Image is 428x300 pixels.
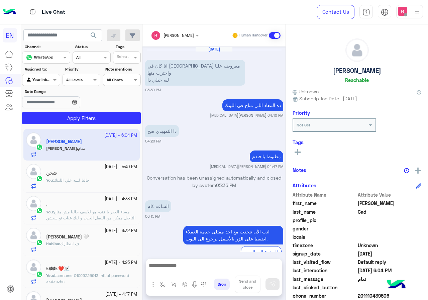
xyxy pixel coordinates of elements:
a: Contact Us [317,5,354,19]
img: make a call [201,282,206,287]
small: 03:30 PM [145,87,161,93]
button: Send and close [235,276,260,293]
p: Conversation has been unassigned automatically and closed by system [145,174,283,189]
p: 31/8/2025, 4:10 PM [222,99,283,111]
p: 31/8/2025, 3:30 PM [145,60,245,86]
small: [DATE] - 5:49 PM [105,164,137,170]
span: تمام [358,276,422,283]
h5: شحن [46,170,57,176]
img: send attachment [149,281,157,289]
small: [MEDICAL_DATA][PERSON_NAME] 04:10 PM [210,113,283,118]
span: phone_number [293,292,356,299]
img: select flow [160,282,166,287]
div: EN [3,28,17,42]
span: null [358,284,422,291]
span: You [46,209,53,214]
h6: Priority [293,110,310,116]
h5: [PERSON_NAME] [333,67,381,75]
span: locale [293,233,356,240]
img: profile [413,8,421,16]
span: last_interaction [293,267,356,274]
a: tab [359,5,373,19]
span: timezone [293,242,356,249]
img: tab [381,8,389,16]
span: signup_date [293,250,356,257]
span: Subscription Date : [DATE] [299,95,357,102]
small: 06:15 PM [145,214,160,219]
small: [DATE] - 4:25 PM [105,260,137,266]
label: Priority [65,66,100,72]
span: Unknown [293,88,319,95]
small: [DATE] - 4:33 PM [105,196,137,202]
b: : [46,241,60,246]
span: Gad [358,208,422,215]
small: [DATE] - 4:17 PM [105,291,137,298]
small: 04:20 PM [145,138,161,144]
img: notes [404,168,409,173]
b: : [46,273,54,278]
img: send message [269,281,276,288]
img: userImage [398,7,407,16]
span: null [358,233,422,240]
span: last_visited_flow [293,259,356,266]
img: WhatsApp [36,271,43,278]
label: Channel: [25,44,70,50]
h5: ŁØØŁ❤️☠️ [46,266,70,272]
span: first_name [293,200,356,207]
img: hulul-logo.png [385,273,408,297]
span: Default reply [358,259,422,266]
small: Human Handover [239,33,267,38]
h6: Attributes [293,182,316,188]
img: Logo [3,5,16,19]
p: 31/8/2025, 4:20 PM [145,125,179,137]
span: last_clicked_button [293,284,356,291]
img: tab [28,8,37,16]
div: الرجوع الى البوت [241,246,282,257]
img: create order [182,282,188,287]
img: WhatsApp [36,239,43,246]
img: WhatsApp [36,175,43,182]
button: Apply Filters [22,112,141,124]
b: Not Set [297,122,310,127]
span: 2025-09-27T15:04:12.673Z [358,267,422,274]
span: last_message [293,276,356,283]
h6: [DATE] [196,47,232,52]
button: create order [180,279,191,290]
span: You [46,273,53,278]
span: 2025-08-30T14:33:34.118Z [358,250,422,257]
span: profile_pic [293,217,356,224]
p: 31/8/2025, 4:47 PM [250,151,283,162]
label: Tags [116,44,140,50]
span: Mohamed [358,200,422,207]
span: Attribute Name [293,191,356,198]
button: search [86,29,102,44]
h6: Notes [293,167,306,173]
img: defaultAdmin.png [346,39,368,62]
label: Status [75,44,110,50]
b: : [46,178,54,183]
button: select flow [157,279,169,290]
label: Date Range [25,89,100,95]
img: defaultAdmin.png [26,260,41,275]
img: add [415,168,421,174]
p: Live Chat [42,8,65,17]
span: 201110439606 [358,292,422,299]
p: 31/8/2025, 6:15 PM [145,200,171,212]
span: You [46,178,53,183]
label: Assigned to: [25,66,59,72]
small: [MEDICAL_DATA][PERSON_NAME] 04:47 PM [210,164,283,169]
span: Attribute Value [358,191,422,198]
label: Note mentions [105,66,140,72]
span: Username 01066225613 Initial password xxdxezhn [46,273,129,284]
img: defaultAdmin.png [26,164,41,179]
img: Trigger scenario [171,282,177,287]
img: send voice note [191,281,199,289]
img: tab [362,8,370,16]
span: 05:35 PM [216,182,236,188]
span: حاليا لسه علي اللينك [54,178,89,183]
span: Unknown [358,242,422,249]
span: ف انتظارك [60,241,79,246]
small: [DATE] - 4:32 PM [105,228,137,234]
h5: . [46,202,47,208]
span: last_name [293,208,356,215]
